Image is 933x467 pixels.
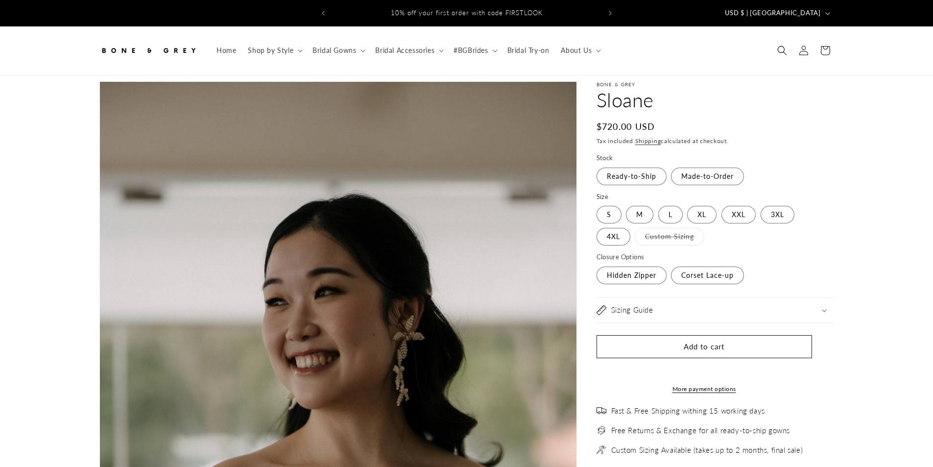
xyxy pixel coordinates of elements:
[597,192,610,202] legend: Size
[687,206,717,223] label: XL
[597,153,614,163] legend: Stock
[375,46,434,55] span: Bridal Accessories
[216,46,236,55] span: Home
[597,425,606,435] img: exchange_2.png
[761,206,794,223] label: 3XL
[448,40,501,61] summary: #BGBrides
[597,228,630,246] label: 4XL
[599,4,621,23] button: Next announcement
[597,267,667,284] label: Hidden Zipper
[454,46,488,55] span: #BGBrides
[312,4,334,23] button: Previous announcement
[597,87,834,113] h1: Sloane
[391,9,543,17] span: 10% off your first order with code FIRSTLOOK
[597,385,812,393] a: More payment options
[597,445,606,455] img: needle.png
[658,206,683,223] label: L
[635,137,661,145] a: Shipping
[626,206,653,223] label: M
[671,267,744,284] label: Corset Lace-up
[597,168,667,185] label: Ready-to-Ship
[561,46,592,55] span: About Us
[611,426,790,436] span: Free Returns & Exchange for all ready-to-ship gowns
[369,40,448,61] summary: Bridal Accessories
[507,46,550,55] span: Bridal Try-on
[248,46,293,55] span: Shop by Style
[242,40,307,61] summary: Shop by Style
[725,8,821,18] span: USD $ | [GEOGRAPHIC_DATA]
[597,136,834,146] div: Tax included. calculated at checkout.
[96,36,201,65] a: Bone and Grey Bridal
[635,228,704,246] label: Custom Sizing
[597,81,834,87] p: Bone & Grey
[597,335,812,358] button: Add to cart
[502,40,555,61] a: Bridal Try-on
[611,305,653,315] h2: Sizing Guide
[307,40,369,61] summary: Bridal Gowns
[312,46,356,55] span: Bridal Gowns
[597,206,622,223] label: S
[611,406,765,416] span: Fast & Free Shipping withing 15 working days
[611,445,803,455] span: Custom Sizing Available (takes up to 2 months, final sale)
[597,252,646,262] legend: Closure Options
[671,168,744,185] label: Made-to-Order
[555,40,605,61] summary: About Us
[721,206,756,223] label: XXL
[719,4,834,23] button: USD $ | [GEOGRAPHIC_DATA]
[211,40,242,61] a: Home
[597,298,834,322] summary: Sizing Guide
[771,40,793,61] summary: Search
[99,40,197,61] img: Bone and Grey Bridal
[597,120,655,133] span: $720.00 USD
